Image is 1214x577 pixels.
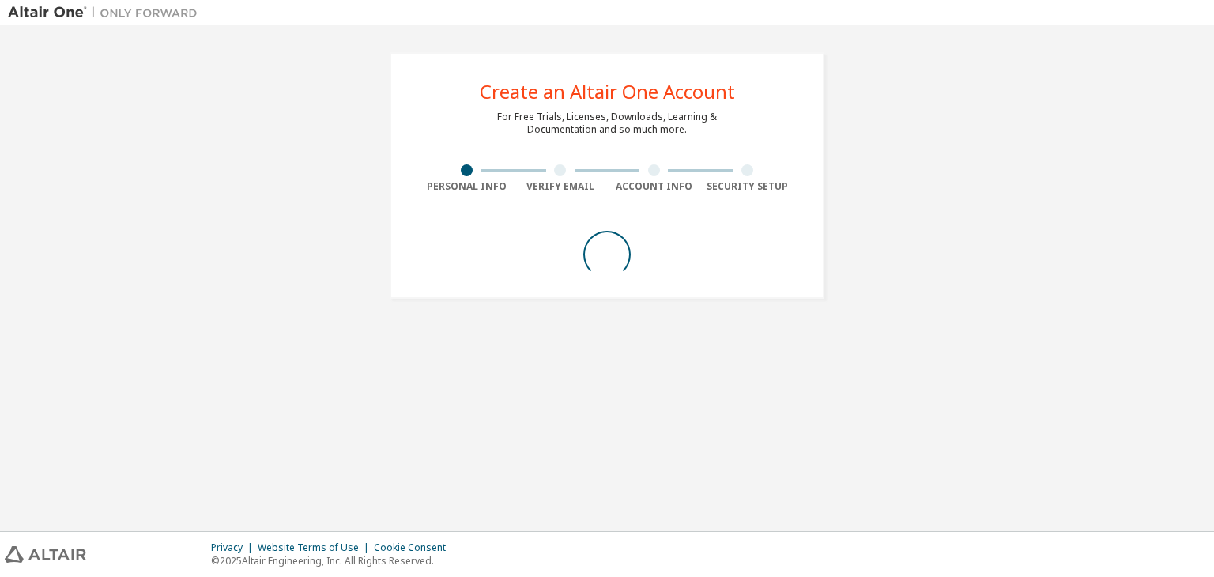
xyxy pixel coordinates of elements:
[701,180,795,193] div: Security Setup
[258,541,374,554] div: Website Terms of Use
[514,180,608,193] div: Verify Email
[211,554,455,568] p: © 2025 Altair Engineering, Inc. All Rights Reserved.
[211,541,258,554] div: Privacy
[607,180,701,193] div: Account Info
[5,546,86,563] img: altair_logo.svg
[8,5,205,21] img: Altair One
[497,111,717,136] div: For Free Trials, Licenses, Downloads, Learning & Documentation and so much more.
[374,541,455,554] div: Cookie Consent
[420,180,514,193] div: Personal Info
[480,82,735,101] div: Create an Altair One Account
